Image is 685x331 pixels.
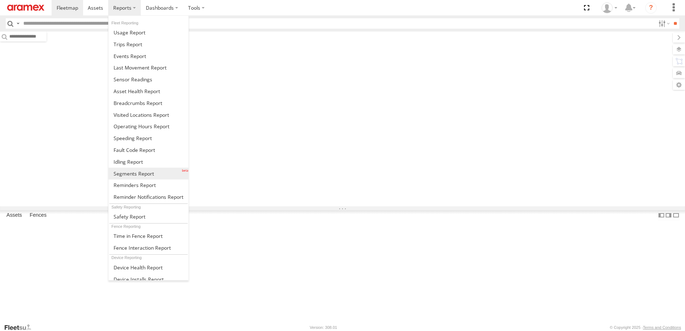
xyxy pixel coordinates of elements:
a: Trips Report [109,38,188,50]
a: Asset Operating Hours Report [109,120,188,132]
div: Version: 308.01 [310,325,337,330]
a: Fault Code Report [109,144,188,156]
a: Visit our Website [4,324,37,331]
div: © Copyright 2025 - [610,325,681,330]
a: Device Installs Report [109,273,188,285]
img: aramex-logo.svg [7,5,44,11]
a: Visited Locations Report [109,109,188,121]
a: Full Events Report [109,50,188,62]
a: Service Reminder Notifications Report [109,191,188,203]
a: Fence Interaction Report [109,242,188,254]
a: Breadcrumbs Report [109,97,188,109]
label: Dock Summary Table to the Right [665,210,672,221]
a: Safety Report [109,211,188,222]
label: Hide Summary Table [672,210,680,221]
a: Usage Report [109,27,188,38]
a: Segments Report [109,168,188,179]
a: Idling Report [109,156,188,168]
div: Mohammedazath Nainamohammed [599,3,620,13]
a: Device Health Report [109,262,188,273]
label: Search Query [15,18,21,29]
label: Search Filter Options [656,18,671,29]
label: Map Settings [673,80,685,90]
label: Dock Summary Table to the Left [658,210,665,221]
label: Fences [26,210,50,220]
a: Time in Fences Report [109,230,188,242]
a: Reminders Report [109,179,188,191]
i: ? [645,2,657,14]
a: Fleet Speed Report [109,132,188,144]
label: Assets [3,210,25,220]
a: Last Movement Report [109,62,188,73]
a: Terms and Conditions [643,325,681,330]
a: Asset Health Report [109,85,188,97]
a: Sensor Readings [109,73,188,85]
